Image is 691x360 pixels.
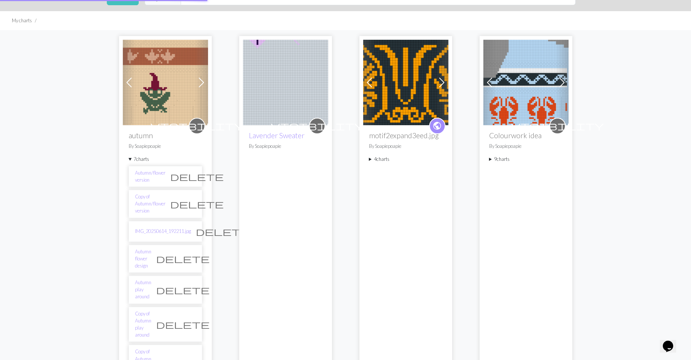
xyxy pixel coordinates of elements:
[135,310,151,339] a: Copy of Autumn play around
[135,279,151,301] a: Autumn play around
[243,40,328,125] img: Lavender Sweater
[165,197,228,211] button: Delete chart
[170,199,224,209] span: delete
[432,119,442,133] i: public
[511,119,604,133] i: private
[369,143,442,150] p: By Soapiepoapie
[156,285,210,295] span: delete
[151,120,243,132] span: visibility
[429,118,445,134] a: public
[123,40,208,125] img: Autumn/flower version
[129,131,202,140] h2: autumn
[432,120,442,132] span: public
[483,40,569,125] img: Lobster front piece left side
[271,119,363,133] i: private
[129,156,202,163] summary: 7charts
[135,248,151,270] a: Autumn flower design
[151,119,243,133] i: private
[660,330,684,353] iframe: chat widget
[489,131,563,140] h2: Colourwork idea
[151,252,214,266] button: Delete chart
[191,224,254,239] button: Delete chart
[135,193,165,215] a: Copy of Autumn/flower version
[135,169,165,184] a: Autumn/flower version
[489,156,563,163] summary: 9charts
[483,78,569,85] a: Lobster front piece left side
[271,120,363,132] span: visibility
[129,143,202,150] p: By Soapiepoapie
[243,78,328,85] a: Lavender Sweater
[363,78,448,85] a: motif2expand3eed.jpg
[135,228,191,235] a: IMG_20250614_192211.jpg
[156,319,210,330] span: delete
[363,40,448,125] img: motif2expand3eed.jpg
[156,253,210,264] span: delete
[249,143,322,150] p: By Soapiepoapie
[369,131,442,140] h2: motif2expand3eed.jpg
[249,131,305,140] a: Lavender Sweater
[151,317,214,331] button: Delete chart
[196,226,249,237] span: delete
[511,120,604,132] span: visibility
[151,283,214,297] button: Delete chart
[489,143,563,150] p: By Soapiepoapie
[170,171,224,182] span: delete
[123,78,208,85] a: Autumn/flower version
[165,169,228,184] button: Delete chart
[12,17,32,24] li: My charts
[369,156,442,163] summary: 4charts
